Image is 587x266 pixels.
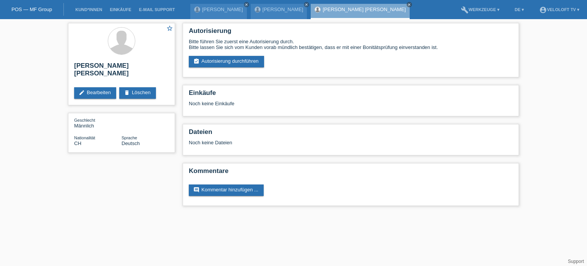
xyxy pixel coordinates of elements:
a: assignment_turned_inAutorisierung durchführen [189,56,264,67]
i: close [305,3,308,7]
h2: Einkäufe [189,89,513,101]
i: edit [79,90,85,96]
h2: [PERSON_NAME] [PERSON_NAME] [74,62,169,81]
a: close [304,2,309,7]
a: [PERSON_NAME] [263,7,303,12]
a: [PERSON_NAME] [PERSON_NAME] [323,7,405,12]
a: Einkäufe [106,7,135,12]
a: Support [568,259,584,264]
i: build [461,6,469,14]
i: close [245,3,248,7]
a: close [244,2,249,7]
a: editBearbeiten [74,87,116,99]
a: E-Mail Support [135,7,179,12]
a: POS — MF Group [11,7,52,12]
a: star_border [166,25,173,33]
a: [PERSON_NAME] [202,7,243,12]
span: Geschlecht [74,118,95,122]
i: delete [124,90,130,96]
i: account_circle [539,6,547,14]
a: commentKommentar hinzufügen ... [189,184,264,196]
span: Sprache [122,135,137,140]
a: DE ▾ [511,7,528,12]
a: account_circleVeloLoft TV ▾ [535,7,583,12]
div: Noch keine Dateien [189,140,422,145]
i: close [407,3,411,7]
div: Männlich [74,117,122,129]
span: Nationalität [74,135,95,140]
a: close [407,2,412,7]
i: star_border [166,25,173,32]
i: comment [193,187,199,193]
i: assignment_turned_in [193,58,199,64]
span: Deutsch [122,140,140,146]
h2: Autorisierung [189,27,513,39]
span: Schweiz [74,140,81,146]
a: buildWerkzeuge ▾ [457,7,503,12]
a: Kund*innen [71,7,106,12]
div: Noch keine Einkäufe [189,101,513,112]
div: Bitte führen Sie zuerst eine Autorisierung durch. Bitte lassen Sie sich vom Kunden vorab mündlich... [189,39,513,50]
a: deleteLöschen [119,87,156,99]
h2: Dateien [189,128,513,140]
h2: Kommentare [189,167,513,179]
